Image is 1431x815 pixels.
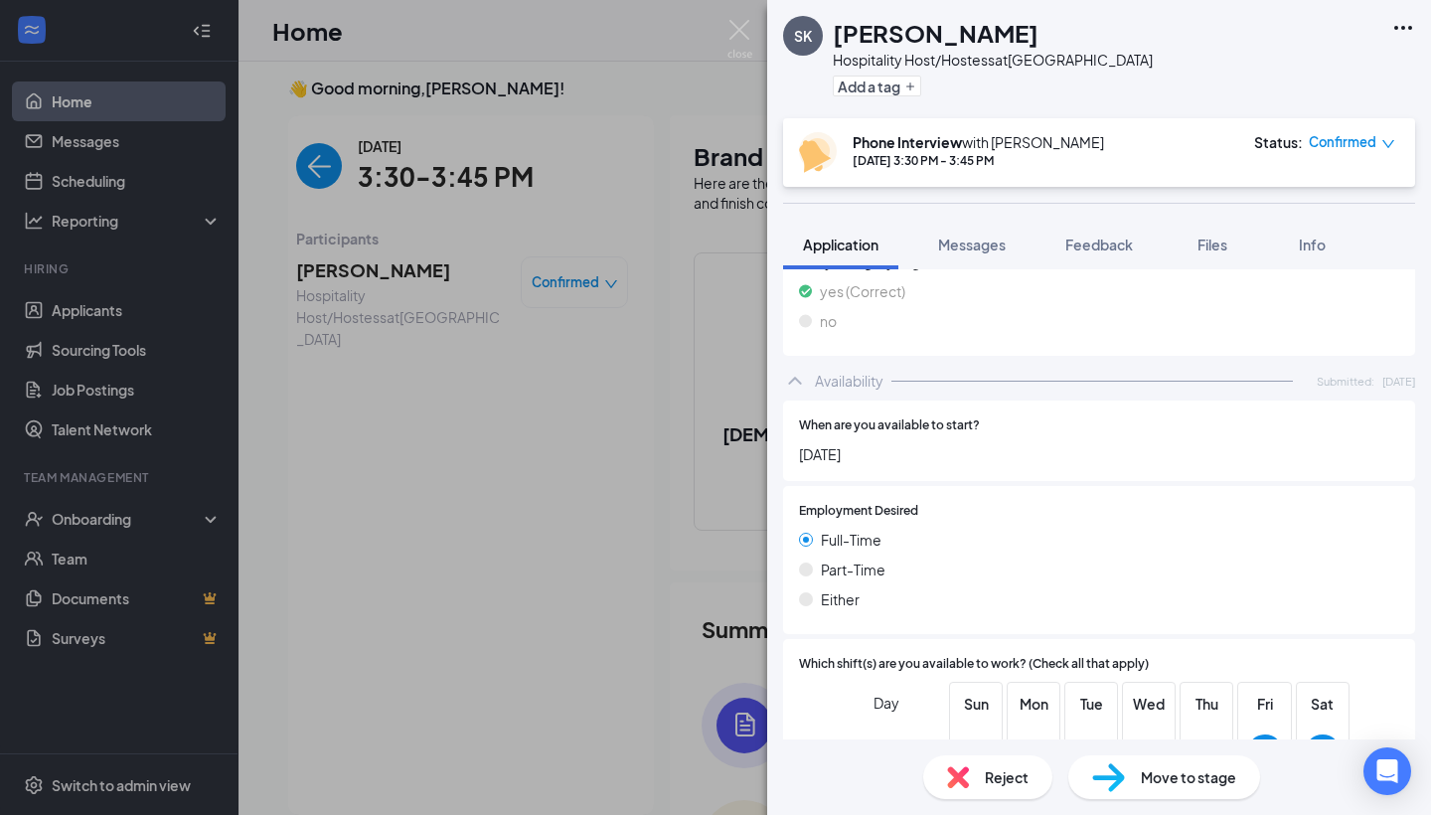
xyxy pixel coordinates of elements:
span: Files [1197,236,1227,253]
span: no [820,310,837,332]
span: Submitted: [1317,373,1374,390]
div: [DATE] 3:30 PM - 3:45 PM [853,152,1104,169]
span: Wed [1131,693,1167,715]
span: Info [1299,236,1326,253]
span: Employment Desired [799,502,918,521]
span: Move to stage [1141,766,1236,788]
span: Tue [1073,693,1109,715]
span: Confirmed [1309,132,1376,152]
span: Thu [1189,693,1224,715]
span: Application [803,236,878,253]
span: Either [821,588,860,610]
b: Phone Interview [853,133,962,151]
div: SK [794,26,812,46]
h1: [PERSON_NAME] [833,16,1038,50]
span: Messages [938,236,1006,253]
span: [DATE] [799,443,1399,465]
span: When are you available to start? [799,416,980,435]
span: yes (Correct) [820,280,905,302]
span: [DATE] [1382,373,1415,390]
div: with [PERSON_NAME] [853,132,1104,152]
svg: ChevronUp [783,369,807,393]
svg: Ellipses [1391,16,1415,40]
span: Sat [1305,693,1341,715]
span: Morning [846,733,899,769]
span: Full-Time [821,529,881,551]
span: Day [874,692,899,714]
div: Status : [1254,132,1303,152]
span: Part-Time [821,559,885,580]
span: Mon [1016,693,1051,715]
div: Hospitality Host/Hostess at [GEOGRAPHIC_DATA] [833,50,1153,70]
span: Reject [985,766,1029,788]
svg: Plus [904,81,916,92]
button: PlusAdd a tag [833,76,921,96]
span: Sun [958,693,994,715]
div: Open Intercom Messenger [1363,747,1411,795]
span: Fri [1247,693,1283,715]
span: Feedback [1065,236,1133,253]
span: Which shift(s) are you available to work? (Check all that apply) [799,655,1149,674]
span: down [1381,137,1395,151]
div: Availability [815,371,883,391]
